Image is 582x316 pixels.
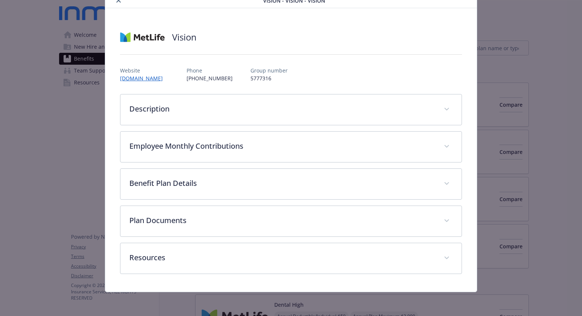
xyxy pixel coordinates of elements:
div: Resources [120,243,462,274]
p: Resources [129,252,435,263]
div: Description [120,94,462,125]
h2: Vision [172,31,197,43]
img: Metlife Inc [120,26,165,48]
p: Phone [187,67,233,74]
p: 5777316 [250,74,288,82]
div: Benefit Plan Details [120,169,462,199]
p: Description [129,103,435,115]
a: [DOMAIN_NAME] [120,75,169,82]
p: [PHONE_NUMBER] [187,74,233,82]
div: Employee Monthly Contributions [120,132,462,162]
p: Plan Documents [129,215,435,226]
p: Website [120,67,169,74]
p: Benefit Plan Details [129,178,435,189]
p: Group number [250,67,288,74]
p: Employee Monthly Contributions [129,141,435,152]
div: Plan Documents [120,206,462,236]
